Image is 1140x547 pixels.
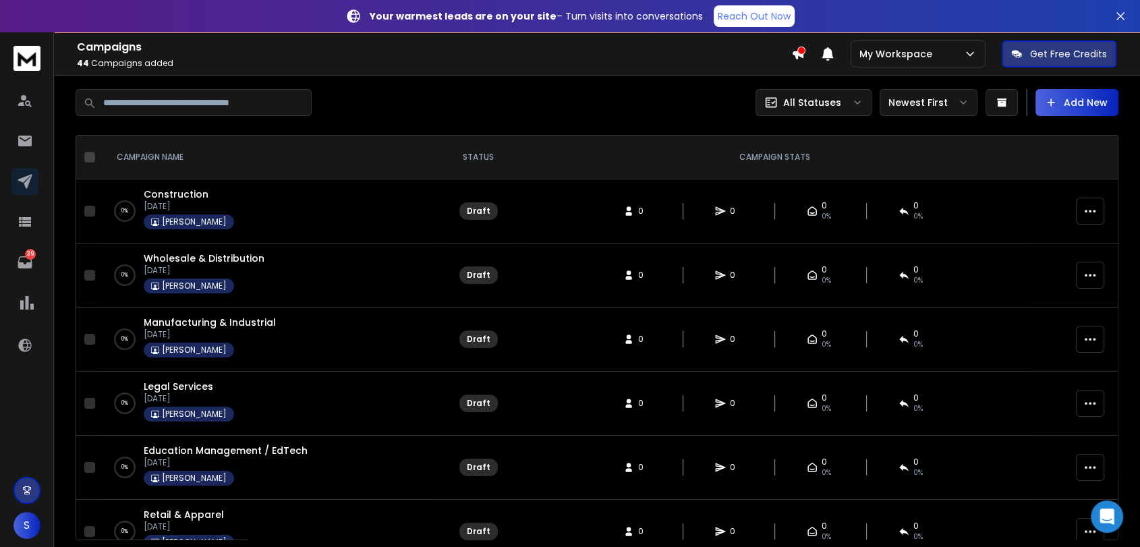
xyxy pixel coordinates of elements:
[822,275,831,286] span: 0%
[13,512,40,539] button: S
[822,457,827,467] span: 0
[144,201,234,212] p: [DATE]
[880,89,977,116] button: Newest First
[467,334,490,345] div: Draft
[638,398,652,409] span: 0
[77,57,89,69] span: 44
[101,136,438,179] th: CAMPAIGN NAME
[913,339,923,350] span: 0%
[121,204,128,218] p: 0 %
[730,526,743,537] span: 0
[913,328,919,339] span: 0
[144,521,234,532] p: [DATE]
[13,46,40,71] img: logo
[144,265,264,276] p: [DATE]
[162,409,227,420] p: [PERSON_NAME]
[162,217,227,227] p: [PERSON_NAME]
[121,461,128,474] p: 0 %
[144,508,224,521] a: Retail & Apparel
[730,334,743,345] span: 0
[822,200,827,211] span: 0
[638,270,652,281] span: 0
[121,268,128,282] p: 0 %
[1030,47,1107,61] p: Get Free Credits
[822,264,827,275] span: 0
[101,179,438,243] td: 0%Construction[DATE][PERSON_NAME]
[144,329,276,340] p: [DATE]
[438,136,519,179] th: STATUS
[638,462,652,473] span: 0
[370,9,703,23] p: – Turn visits into conversations
[101,308,438,372] td: 0%Manufacturing & Industrial[DATE][PERSON_NAME]
[913,200,919,211] span: 0
[913,403,923,414] span: 0%
[730,206,743,217] span: 0
[162,345,227,355] p: [PERSON_NAME]
[121,397,128,410] p: 0 %
[144,457,308,468] p: [DATE]
[144,380,213,393] a: Legal Services
[913,211,923,222] span: 0%
[638,334,652,345] span: 0
[822,531,831,542] span: 0%
[913,467,923,478] span: 0%
[101,372,438,436] td: 0%Legal Services[DATE][PERSON_NAME]
[467,398,490,409] div: Draft
[370,9,557,23] strong: Your warmest leads are on your site
[783,96,841,109] p: All Statuses
[730,398,743,409] span: 0
[638,206,652,217] span: 0
[467,206,490,217] div: Draft
[718,9,791,23] p: Reach Out Now
[101,436,438,500] td: 0%Education Management / EdTech[DATE][PERSON_NAME]
[913,531,923,542] span: 0%
[11,249,38,276] a: 39
[121,333,128,346] p: 0 %
[822,521,827,531] span: 0
[144,393,234,404] p: [DATE]
[519,136,1030,179] th: CAMPAIGN STATS
[162,473,227,484] p: [PERSON_NAME]
[822,339,831,350] span: 0%
[1002,40,1116,67] button: Get Free Credits
[144,252,264,265] a: Wholesale & Distribution
[144,188,208,201] a: Construction
[822,211,831,222] span: 0%
[913,521,919,531] span: 0
[25,249,36,260] p: 39
[162,281,227,291] p: [PERSON_NAME]
[121,525,128,538] p: 0 %
[714,5,795,27] a: Reach Out Now
[1035,89,1118,116] button: Add New
[730,462,743,473] span: 0
[822,467,831,478] span: 0%
[467,270,490,281] div: Draft
[913,275,923,286] span: 0%
[859,47,938,61] p: My Workspace
[144,444,308,457] a: Education Management / EdTech
[638,526,652,537] span: 0
[730,270,743,281] span: 0
[822,328,827,339] span: 0
[1091,500,1123,533] div: Open Intercom Messenger
[467,526,490,537] div: Draft
[913,457,919,467] span: 0
[144,316,276,329] a: Manufacturing & Industrial
[913,264,919,275] span: 0
[101,243,438,308] td: 0%Wholesale & Distribution[DATE][PERSON_NAME]
[77,39,791,55] h1: Campaigns
[913,393,919,403] span: 0
[77,58,791,69] p: Campaigns added
[822,403,831,414] span: 0%
[467,462,490,473] div: Draft
[822,393,827,403] span: 0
